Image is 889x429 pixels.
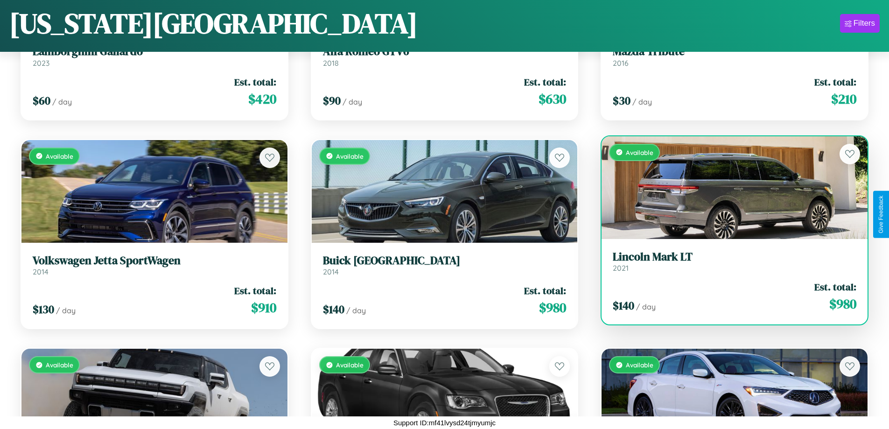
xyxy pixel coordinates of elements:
[33,93,50,108] span: $ 60
[613,58,629,68] span: 2016
[814,75,856,89] span: Est. total:
[33,254,276,277] a: Volkswagen Jetta SportWagen2014
[613,250,856,264] h3: Lincoln Mark LT
[33,302,54,317] span: $ 130
[524,284,566,297] span: Est. total:
[343,97,362,106] span: / day
[33,254,276,267] h3: Volkswagen Jetta SportWagen
[393,416,496,429] p: Support ID: mf41lvysd24tjmyumjc
[613,298,634,313] span: $ 140
[613,93,630,108] span: $ 30
[33,58,49,68] span: 2023
[52,97,72,106] span: / day
[613,45,856,58] h3: Mazda Tribute
[829,295,856,313] span: $ 980
[626,148,653,156] span: Available
[46,152,73,160] span: Available
[613,250,856,273] a: Lincoln Mark LT2021
[33,267,49,276] span: 2014
[840,14,880,33] button: Filters
[814,280,856,294] span: Est. total:
[346,306,366,315] span: / day
[336,361,364,369] span: Available
[323,267,339,276] span: 2014
[636,302,656,311] span: / day
[46,361,73,369] span: Available
[831,90,856,108] span: $ 210
[234,75,276,89] span: Est. total:
[323,254,567,277] a: Buick [GEOGRAPHIC_DATA]2014
[539,298,566,317] span: $ 980
[56,306,76,315] span: / day
[878,196,884,233] div: Give Feedback
[323,302,344,317] span: $ 140
[248,90,276,108] span: $ 420
[323,45,567,58] h3: Alfa Romeo GTV6
[613,45,856,68] a: Mazda Tribute2016
[234,284,276,297] span: Est. total:
[323,58,339,68] span: 2018
[854,19,875,28] div: Filters
[323,254,567,267] h3: Buick [GEOGRAPHIC_DATA]
[251,298,276,317] span: $ 910
[323,93,341,108] span: $ 90
[632,97,652,106] span: / day
[323,45,567,68] a: Alfa Romeo GTV62018
[613,263,629,273] span: 2021
[539,90,566,108] span: $ 630
[336,152,364,160] span: Available
[9,4,418,42] h1: [US_STATE][GEOGRAPHIC_DATA]
[524,75,566,89] span: Est. total:
[33,45,276,58] h3: Lamborghini Gallardo
[626,361,653,369] span: Available
[33,45,276,68] a: Lamborghini Gallardo2023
